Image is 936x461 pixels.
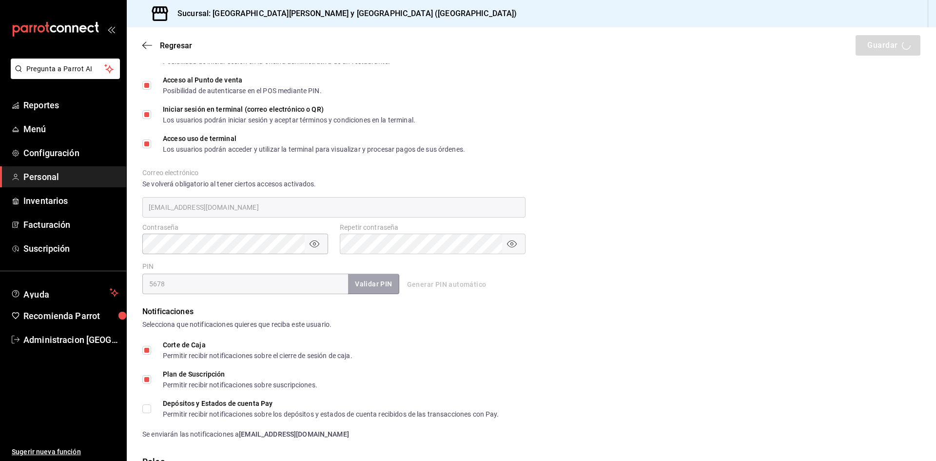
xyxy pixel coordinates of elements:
[239,430,349,438] strong: [EMAIL_ADDRESS][DOMAIN_NAME]
[23,242,118,255] span: Suscripción
[163,77,322,83] div: Acceso al Punto de venta
[163,146,465,153] div: Los usuarios podrán acceder y utilizar la terminal para visualizar y procesar pagos de sus órdenes.
[12,447,118,457] span: Sugerir nueva función
[160,41,192,50] span: Regresar
[163,341,352,348] div: Corte de Caja
[163,352,352,359] div: Permitir recibir notificaciones sobre el cierre de sesión de caja.
[23,146,118,160] span: Configuración
[7,71,120,81] a: Pregunta a Parrot AI
[340,224,526,231] label: Repetir contraseña
[23,122,118,136] span: Menú
[163,411,499,418] div: Permitir recibir notificaciones sobre los depósitos y estados de cuenta recibidos de las transacc...
[142,320,920,330] div: Selecciona que notificaciones quieres que reciba este usuario.
[26,64,105,74] span: Pregunta a Parrot AI
[163,135,465,142] div: Acceso uso de terminal
[11,59,120,79] button: Pregunta a Parrot AI
[107,25,115,33] button: open_drawer_menu
[23,218,118,231] span: Facturación
[163,106,415,113] div: Iniciar sesión en terminal (correo electrónico o QR)
[23,333,118,346] span: Administracion [GEOGRAPHIC_DATA][PERSON_NAME]
[23,99,118,112] span: Reportes
[142,41,192,50] button: Regresar
[142,224,328,231] label: Contraseña
[163,371,317,378] div: Plan de Suscripción
[163,58,390,65] div: Posibilidad de iniciar sesión en la oficina administrativa de un restaurante.
[163,381,317,388] div: Permitir recibir notificaciones sobre suscripciones.
[23,170,118,183] span: Personal
[170,8,517,20] h3: Sucursal: [GEOGRAPHIC_DATA][PERSON_NAME] y [GEOGRAPHIC_DATA] ([GEOGRAPHIC_DATA])
[23,309,118,322] span: Recomienda Parrot
[142,429,920,440] div: Se enviarán las notificaciones a
[23,194,118,207] span: Inventarios
[142,274,348,294] input: 3 a 6 dígitos
[142,169,526,176] label: Correo electrónico
[142,306,920,318] div: Notificaciones
[163,87,322,94] div: Posibilidad de autenticarse en el POS mediante PIN.
[142,179,526,189] div: Se volverá obligatorio al tener ciertos accesos activados.
[163,117,415,123] div: Los usuarios podrán iniciar sesión y aceptar términos y condiciones en la terminal.
[23,287,106,299] span: Ayuda
[142,263,154,270] label: PIN
[163,400,499,407] div: Depósitos y Estados de cuenta Pay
